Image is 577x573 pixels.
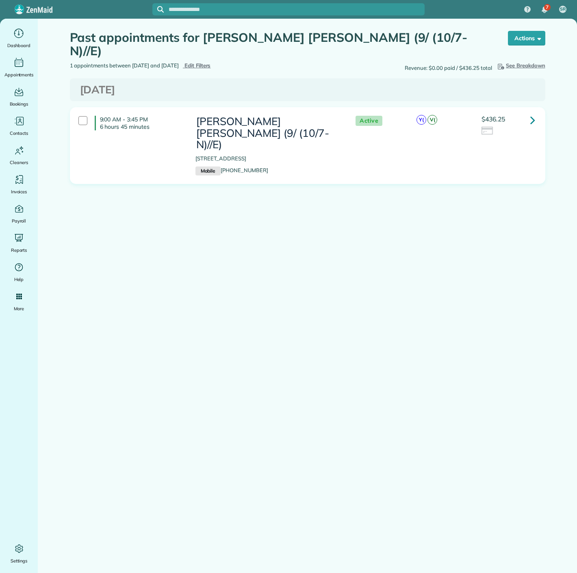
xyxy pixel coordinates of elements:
[536,1,553,19] div: 7 unread notifications
[195,166,221,175] small: Mobile
[4,71,34,79] span: Appointments
[14,275,24,283] span: Help
[80,84,535,96] h3: [DATE]
[14,305,24,313] span: More
[64,62,308,70] div: 1 appointments between [DATE] and [DATE]
[95,116,183,130] h4: 9:00 AM - 3:45 PM
[416,115,426,125] span: Y(
[12,217,26,225] span: Payroll
[427,115,437,125] span: V(
[356,116,382,126] span: Active
[195,155,339,163] p: [STREET_ADDRESS]
[7,41,30,50] span: Dashboard
[10,158,28,166] span: Cleaners
[3,202,35,225] a: Payroll
[3,85,35,108] a: Bookings
[195,116,339,151] h3: [PERSON_NAME] [PERSON_NAME] (9/ (10/7-N)//E)
[3,115,35,137] a: Contacts
[546,4,549,11] span: 7
[11,246,27,254] span: Reports
[3,27,35,50] a: Dashboard
[3,261,35,283] a: Help
[3,56,35,79] a: Appointments
[3,542,35,565] a: Settings
[560,6,566,13] span: SR
[152,6,164,13] button: Focus search
[3,173,35,196] a: Invoices
[195,167,268,173] a: Mobile[PHONE_NUMBER]
[11,188,27,196] span: Invoices
[183,62,211,69] a: Edit Filters
[157,6,164,13] svg: Focus search
[482,127,494,136] img: icon_credit_card_neutral-3d9a980bd25ce6dbb0f2033d7200983694762465c175678fcbc2d8f4bc43548e.png
[100,123,183,130] p: 6 hours 45 minutes
[508,31,545,45] button: Actions
[482,115,505,123] span: $436.25
[496,62,545,70] button: See Breakdown
[70,31,492,58] h1: Past appointments for [PERSON_NAME] [PERSON_NAME] (9/ (10/7-N)//E)
[10,100,28,108] span: Bookings
[11,557,28,565] span: Settings
[184,62,211,69] span: Edit Filters
[3,231,35,254] a: Reports
[3,144,35,166] a: Cleaners
[405,64,492,72] span: Revenue: $0.00 paid / $436.25 total
[10,129,28,137] span: Contacts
